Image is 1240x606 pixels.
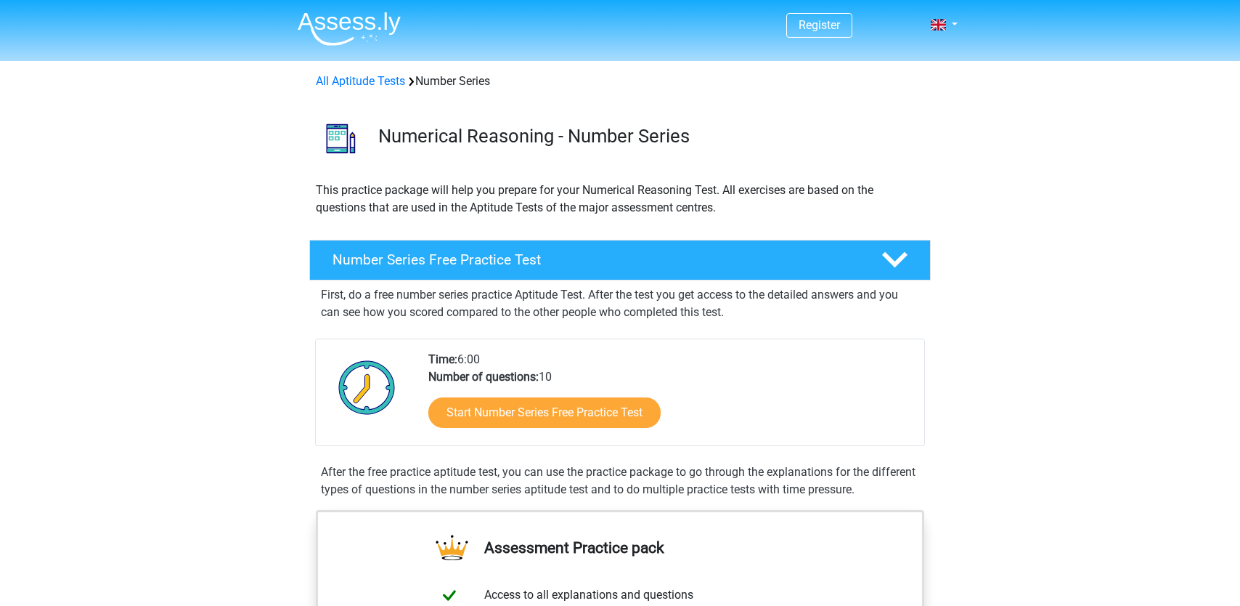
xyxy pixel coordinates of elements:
[316,182,924,217] p: This practice package will help you prepare for your Numerical Reasoning Test. All exercises are ...
[303,240,937,280] a: Number Series Free Practice Test
[417,351,923,445] div: 6:00 10
[316,74,405,88] a: All Aptitude Tests
[378,125,919,148] h3: Numerical Reasoning - Number Series
[428,370,539,384] b: Number of questions:
[315,464,925,498] div: After the free practice aptitude test, you can use the practice package to go through the explana...
[298,12,401,46] img: Assessly
[428,352,457,366] b: Time:
[310,73,930,90] div: Number Series
[310,108,372,169] img: number series
[428,397,661,428] a: Start Number Series Free Practice Test
[330,351,404,424] img: Clock
[321,286,919,321] p: First, do a free number series practice Aptitude Test. After the test you get access to the detai...
[333,251,858,268] h4: Number Series Free Practice Test
[799,18,840,32] a: Register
